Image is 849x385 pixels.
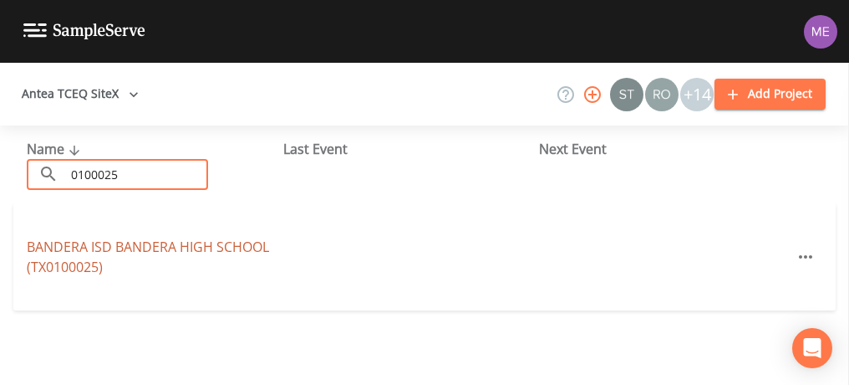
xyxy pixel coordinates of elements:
[15,79,145,110] button: Antea TCEQ SiteX
[680,78,714,111] div: +14
[539,139,796,159] div: Next Event
[610,78,643,111] img: c0670e89e469b6405363224a5fca805c
[23,23,145,39] img: logo
[283,139,540,159] div: Last Event
[644,78,679,111] div: Rodolfo Ramirez
[645,78,679,111] img: 7e5c62b91fde3b9fc00588adc1700c9a
[27,238,269,276] a: BANDERA ISD BANDERA HIGH SCHOOL (TX0100025)
[804,15,837,49] img: d4d65db7c401dd99d63b7ad86343d265
[27,140,84,158] span: Name
[609,78,644,111] div: Stan Porter
[65,159,208,190] input: Search Projects
[714,79,826,110] button: Add Project
[792,328,832,368] div: Open Intercom Messenger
